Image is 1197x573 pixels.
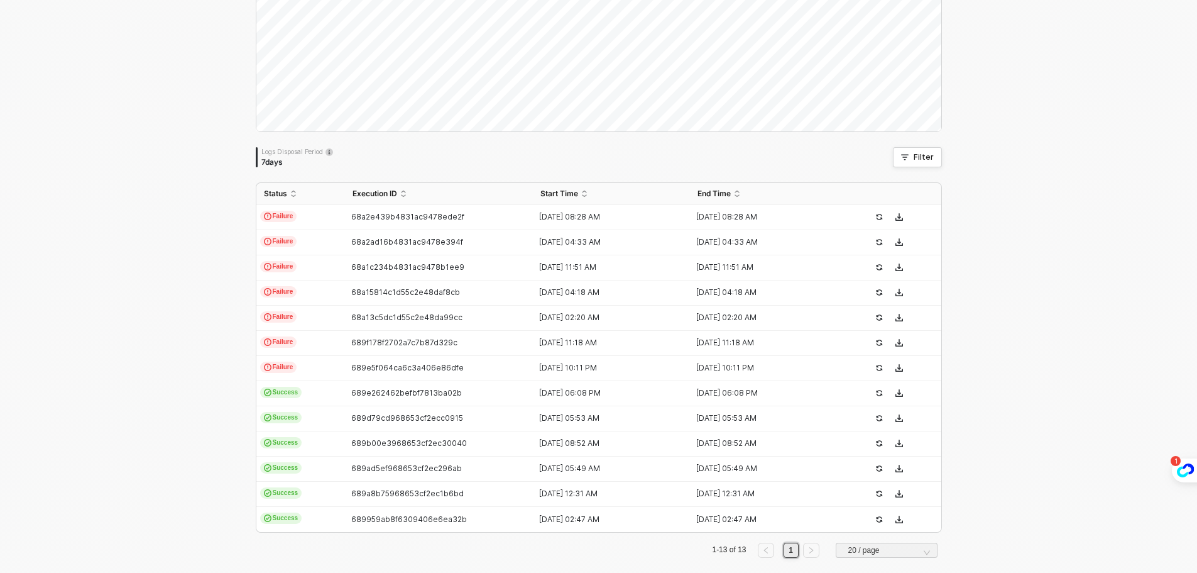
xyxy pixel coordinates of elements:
[351,363,464,372] span: 689e5f064ca6c3a406e86dfe
[264,489,271,497] span: icon-cards
[690,262,837,272] div: [DATE] 11:51 AM
[690,237,837,247] div: [DATE] 04:33 AM
[264,288,271,296] span: icon-exclamation
[836,543,937,563] div: Page Size
[260,387,302,398] span: Success
[843,543,930,557] input: Page Size
[801,543,821,558] li: Next Page
[848,541,930,560] span: 20 / page
[260,211,297,222] span: Failure
[351,438,467,448] span: 689b00e3968653cf2ec30040
[875,264,883,271] span: icon-success-page
[260,437,302,448] span: Success
[895,264,903,271] span: icon-download
[895,490,903,498] span: icon-download
[260,261,297,272] span: Failure
[260,311,297,323] span: Failure
[784,543,799,558] li: 1
[875,465,883,472] span: icon-success-page
[895,414,903,422] span: icon-download
[533,438,680,448] div: [DATE] 08:52 AM
[895,440,903,447] span: icon-download
[351,262,464,272] span: 68a1c234b4831ac9478b1ee9
[261,147,333,156] div: Logs Disposal Period
[540,189,578,199] span: Start Time
[533,464,680,474] div: [DATE] 05:49 AM
[875,440,883,447] span: icon-success-page
[756,543,776,558] li: Previous Page
[785,543,797,557] a: 1
[690,212,837,222] div: [DATE] 08:28 AM
[256,183,345,205] th: Status
[264,389,271,396] span: icon-cards
[264,515,271,522] span: icon-cards
[690,413,837,423] div: [DATE] 05:53 AM
[264,414,271,421] span: icon-cards
[533,489,680,499] div: [DATE] 12:31 AM
[690,183,847,205] th: End Time
[264,263,271,270] span: icon-exclamation
[690,338,837,348] div: [DATE] 11:18 AM
[875,414,883,422] span: icon-success-page
[875,389,883,397] span: icon-success-page
[264,238,271,245] span: icon-exclamation
[690,438,837,448] div: [DATE] 08:52 AM
[351,413,463,423] span: 689d79cd968653cf2ecc0915
[345,183,533,205] th: Execution ID
[264,189,287,199] span: Status
[893,147,942,167] button: Filter
[353,189,397,199] span: Execution ID
[710,543,748,558] li: 1-13 of 13
[914,152,934,162] div: Filter
[260,286,297,298] span: Failure
[803,543,819,558] button: right
[533,338,680,348] div: [DATE] 11:18 AM
[690,388,837,398] div: [DATE] 06:08 PM
[264,364,271,371] span: icon-exclamation
[260,513,302,524] span: Success
[533,515,680,525] div: [DATE] 02:47 AM
[895,289,903,296] span: icon-download
[351,464,462,473] span: 689ad5ef968653cf2ec296ab
[351,489,464,498] span: 689a8b75968653cf2ec1b6bd
[690,489,837,499] div: [DATE] 12:31 AM
[260,462,302,474] span: Success
[533,237,680,247] div: [DATE] 04:33 AM
[533,388,680,398] div: [DATE] 06:08 PM
[351,313,462,322] span: 68a13c5dc1d55c2e48da99cc
[264,213,271,220] span: icon-exclamation
[351,515,467,524] span: 689959ab8f6309406e6ea32b
[875,490,883,498] span: icon-success-page
[690,313,837,323] div: [DATE] 02:20 AM
[264,313,271,321] span: icon-exclamation
[351,388,462,398] span: 689e262462befbf7813ba02b
[351,287,460,297] span: 68a15814c1d55c2e48daf8cb
[875,364,883,372] span: icon-success-page
[875,213,883,221] span: icon-success-page
[264,464,271,472] span: icon-cards
[895,213,903,221] span: icon-download
[875,516,883,523] span: icon-success-page
[533,363,680,373] div: [DATE] 10:11 PM
[875,314,883,321] span: icon-success-page
[690,515,837,525] div: [DATE] 02:47 AM
[875,289,883,296] span: icon-success-page
[895,314,903,321] span: icon-download
[895,516,903,523] span: icon-download
[351,338,457,347] span: 689f178f2702a7c7b87d329c
[697,189,731,199] span: End Time
[260,337,297,348] span: Failure
[690,363,837,373] div: [DATE] 10:11 PM
[260,487,302,499] span: Success
[690,464,837,474] div: [DATE] 05:49 AM
[533,413,680,423] div: [DATE] 05:53 AM
[264,338,271,346] span: icon-exclamation
[260,362,297,373] span: Failure
[261,157,333,167] div: 7 days
[895,339,903,347] span: icon-download
[762,547,770,554] span: left
[533,212,680,222] div: [DATE] 08:28 AM
[351,237,463,247] span: 68a2ad16b4831ac9478e394f
[533,313,680,323] div: [DATE] 02:20 AM
[758,543,774,558] button: left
